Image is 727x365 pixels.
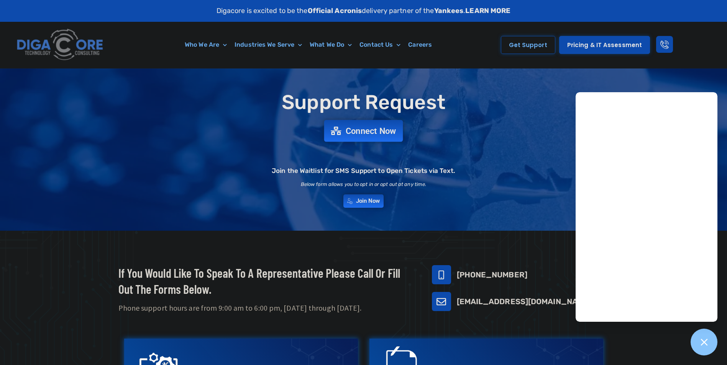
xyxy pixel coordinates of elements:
[118,265,413,297] h2: If you would like to speak to a representative please call or fill out the forms below.
[356,36,404,54] a: Contact Us
[457,270,527,279] a: [PHONE_NUMBER]
[509,42,547,48] span: Get Support
[576,92,717,322] iframe: Chatgenie Messenger
[217,6,511,16] p: Digacore is excited to be the delivery partner of the .
[346,127,396,135] span: Connect Now
[143,36,474,54] nav: Menu
[465,7,510,15] a: LEARN MORE
[404,36,436,54] a: Careers
[343,194,384,208] a: Join Now
[434,7,464,15] strong: Yankees
[231,36,306,54] a: Industries We Serve
[181,36,231,54] a: Who We Are
[306,36,356,54] a: What We Do
[301,182,427,187] h2: Below form allows you to opt in or opt out at any time.
[501,36,555,54] a: Get Support
[324,120,403,142] a: Connect Now
[356,198,380,204] span: Join Now
[432,265,451,284] a: 732-646-5725
[272,168,455,174] h2: Join the Waitlist for SMS Support to Open Tickets via Text.
[15,26,106,64] img: Digacore logo 1
[118,303,413,314] p: Phone support hours are from 9:00 am to 6:00 pm, [DATE] through [DATE].
[567,42,642,48] span: Pricing & IT Assessment
[308,7,362,15] strong: Official Acronis
[457,297,592,306] a: [EMAIL_ADDRESS][DOMAIN_NAME]
[432,292,451,311] a: support@digacore.com
[99,91,628,113] h1: Support Request
[559,36,650,54] a: Pricing & IT Assessment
